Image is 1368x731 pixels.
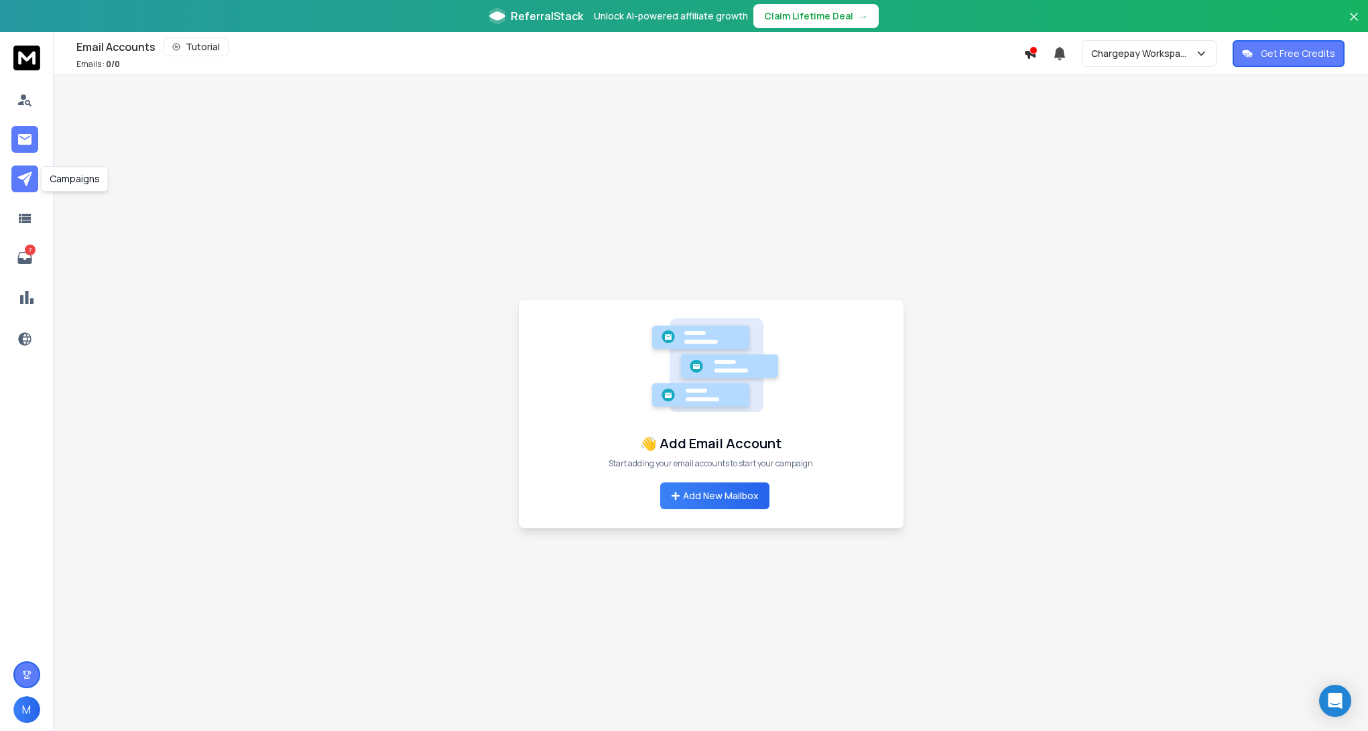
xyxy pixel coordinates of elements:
[640,434,782,453] h1: 👋 Add Email Account
[753,4,879,28] button: Claim Lifetime Deal→
[1345,8,1363,40] button: Close banner
[594,9,748,23] p: Unlock AI-powered affiliate growth
[13,696,40,723] button: M
[164,38,229,56] button: Tutorial
[660,482,769,509] button: Add New Mailbox
[41,166,109,192] div: Campaigns
[106,58,120,70] span: 0 / 0
[1091,47,1195,60] p: Chargepay Workspaces
[609,458,813,469] p: Start adding your email accounts to start your campaign
[1233,40,1345,67] button: Get Free Credits
[1319,685,1351,717] div: Open Intercom Messenger
[511,8,583,24] span: ReferralStack
[1261,47,1335,60] p: Get Free Credits
[11,245,38,271] a: 7
[25,245,36,255] p: 7
[859,9,868,23] span: →
[76,59,120,70] p: Emails :
[76,38,1023,56] div: Email Accounts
